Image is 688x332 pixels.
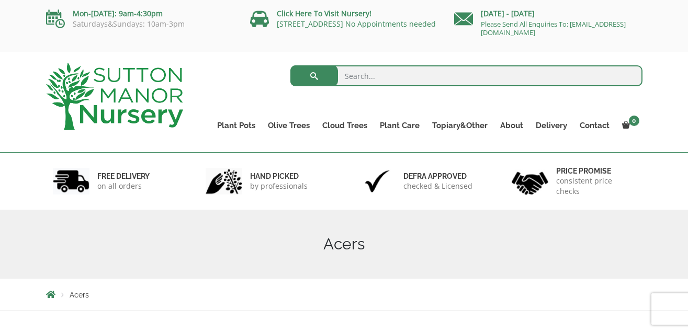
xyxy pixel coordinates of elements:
a: Olive Trees [262,118,316,133]
input: Search... [290,65,642,86]
a: Click Here To Visit Nursery! [277,8,371,18]
img: 3.jpg [359,168,396,194]
img: 4.jpg [512,165,548,197]
a: 0 [616,118,642,133]
span: Acers [70,291,89,299]
a: Topiary&Other [426,118,494,133]
a: About [494,118,529,133]
nav: Breadcrumbs [46,290,642,299]
p: by professionals [250,181,308,191]
p: Mon-[DATE]: 9am-4:30pm [46,7,234,20]
img: 2.jpg [206,168,242,194]
p: [DATE] - [DATE] [454,7,642,20]
p: consistent price checks [556,176,636,197]
a: Cloud Trees [316,118,374,133]
img: logo [46,63,183,130]
p: Saturdays&Sundays: 10am-3pm [46,20,234,28]
h6: Price promise [556,166,636,176]
a: Plant Care [374,118,426,133]
span: 0 [629,116,639,126]
h6: Defra approved [403,171,472,181]
a: Plant Pots [211,118,262,133]
a: Contact [573,118,616,133]
a: Please Send All Enquiries To: [EMAIL_ADDRESS][DOMAIN_NAME] [481,19,626,37]
p: checked & Licensed [403,181,472,191]
a: [STREET_ADDRESS] No Appointments needed [277,19,436,29]
img: 1.jpg [53,168,89,194]
h1: Acers [46,235,642,254]
a: Delivery [529,118,573,133]
p: on all orders [97,181,150,191]
h6: FREE DELIVERY [97,171,150,181]
h6: hand picked [250,171,308,181]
